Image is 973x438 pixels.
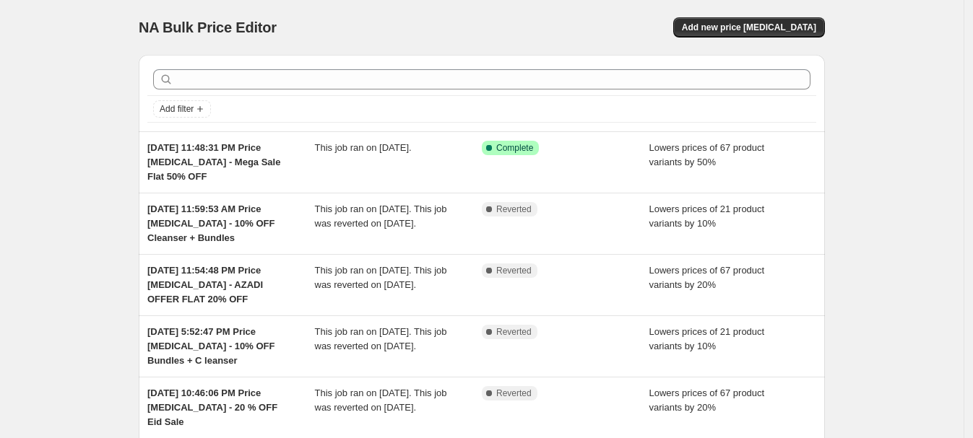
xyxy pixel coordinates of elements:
button: Add new price [MEDICAL_DATA] [673,17,825,38]
span: This job ran on [DATE]. This job was reverted on [DATE]. [315,265,447,290]
span: This job ran on [DATE]. This job was reverted on [DATE]. [315,203,447,229]
span: Lowers prices of 67 product variants by 50% [649,142,765,167]
span: [DATE] 11:54:48 PM Price [MEDICAL_DATA] - AZADI OFFER FLAT 20% OFF [147,265,263,305]
span: Lowers prices of 67 product variants by 20% [649,265,765,290]
span: [DATE] 11:48:31 PM Price [MEDICAL_DATA] - Mega Sale Flat 50% OFF [147,142,280,182]
span: This job ran on [DATE]. [315,142,412,153]
span: Lowers prices of 21 product variants by 10% [649,203,765,229]
span: Add new price [MEDICAL_DATA] [682,22,816,33]
span: NA Bulk Price Editor [139,19,277,35]
button: Add filter [153,100,211,118]
span: Add filter [160,103,194,115]
span: Reverted [496,203,532,215]
span: This job ran on [DATE]. This job was reverted on [DATE]. [315,387,447,413]
span: [DATE] 10:46:06 PM Price [MEDICAL_DATA] - 20 % OFF Eid Sale [147,387,277,427]
span: Reverted [496,265,532,276]
span: [DATE] 5:52:47 PM Price [MEDICAL_DATA] - 10% OFF Bundles + C leanser [147,326,274,366]
span: Reverted [496,326,532,338]
span: [DATE] 11:59:53 AM Price [MEDICAL_DATA] - 10% OFF Cleanser + Bundles [147,203,274,243]
span: Lowers prices of 21 product variants by 10% [649,326,765,351]
span: This job ran on [DATE]. This job was reverted on [DATE]. [315,326,447,351]
span: Reverted [496,387,532,399]
span: Complete [496,142,533,154]
span: Lowers prices of 67 product variants by 20% [649,387,765,413]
